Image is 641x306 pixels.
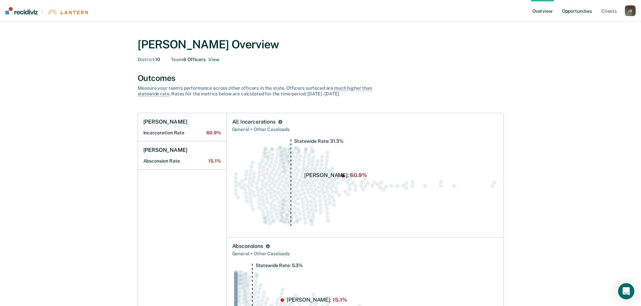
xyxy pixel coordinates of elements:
tspan: Statewide Rate: 31.3% [294,138,343,144]
a: [PERSON_NAME]Absconsion Rate15.1% [138,141,226,170]
h2: Absconsion Rate [143,158,221,164]
span: | [38,9,47,14]
div: J B [625,5,636,16]
div: Swarm plot of all incarceration rates in the state for NOT_SEX_OFFENSE caseloads, highlighting va... [232,139,498,232]
button: JB [625,5,636,16]
div: 10 [138,57,161,62]
img: Recidiviz [5,7,38,14]
div: General + Other Caseloads [232,125,498,134]
span: much higher than statewide rate [138,85,372,97]
a: [PERSON_NAME]Incarceration Rate60.9% [138,113,226,141]
h2: Incarceration Rate [143,130,221,136]
button: Absconsions [264,243,271,250]
a: | [5,7,88,14]
div: General + Other Caseloads [232,250,498,258]
h1: [PERSON_NAME] [143,119,187,125]
div: Absconsions [232,243,263,250]
button: 6 officers on Janet Burgess's Team [208,57,219,62]
span: District : [138,57,155,62]
div: All Incarcerations [232,119,276,125]
span: 15.1% [208,158,221,164]
div: 6 Officers [171,57,219,62]
div: Measure your team’s performance across other officer s in the state. Officer s surfaced are . Rat... [138,85,373,97]
span: 60.9% [206,130,221,136]
img: Lantern [47,9,88,14]
div: Open Intercom Messenger [618,283,634,299]
tspan: Statewide Rate: 5.3% [255,263,302,268]
div: Outcomes [138,73,504,83]
div: [PERSON_NAME] Overview [138,38,504,51]
h1: [PERSON_NAME] [143,147,187,154]
span: Team : [171,57,183,62]
button: All Incarcerations [277,119,284,125]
